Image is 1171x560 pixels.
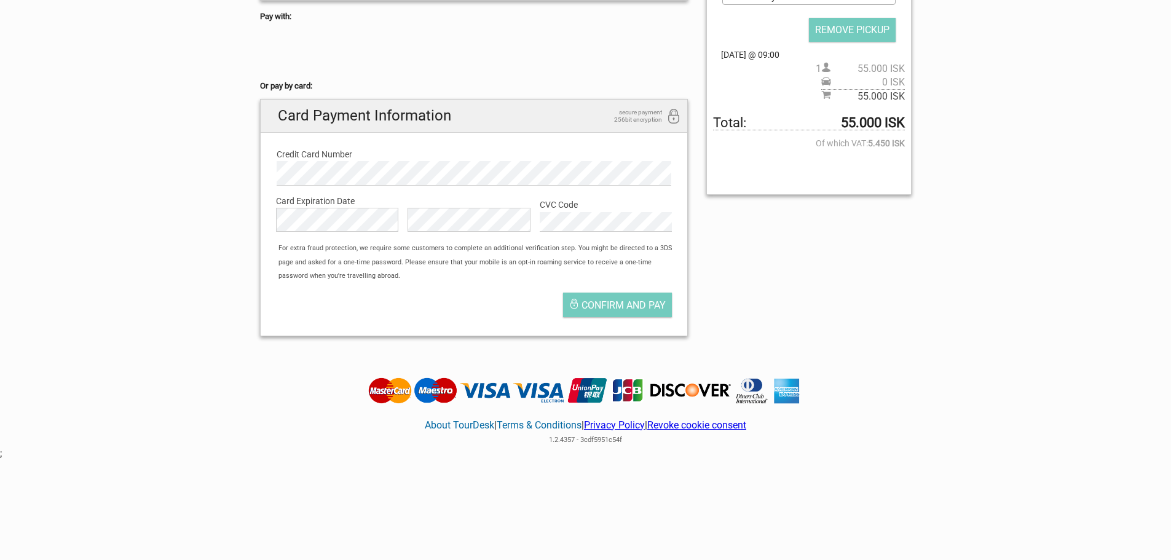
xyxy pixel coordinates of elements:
span: Total to be paid [713,116,904,130]
span: Of which VAT: [713,136,904,150]
span: 0 ISK [831,76,905,89]
a: Privacy Policy [584,419,645,431]
button: Confirm and pay [563,293,672,317]
div: For extra fraud protection, we require some customers to complete an additional verification step... [272,242,687,283]
label: Card Expiration Date [276,194,672,208]
span: Confirm and pay [582,299,666,311]
span: [DATE] @ 09:00 [713,48,904,61]
span: secure payment 256bit encryption [601,109,662,124]
span: 1.2.4357 - 3cdf5951c54f [549,436,622,444]
button: Open LiveChat chat widget [141,19,156,34]
i: 256bit encryption [666,109,681,125]
span: 1 person(s) [816,62,905,76]
label: Credit Card Number [277,148,672,161]
a: About TourDesk [425,419,494,431]
span: Pickup price [821,76,905,89]
p: We're away right now. Please check back later! [17,22,139,31]
h5: Or pay by card: [260,79,688,93]
span: Subtotal [821,89,905,103]
a: Revoke cookie consent [647,419,746,431]
span: 55.000 ISK [831,62,905,76]
strong: 5.450 ISK [868,136,905,150]
h5: Pay with: [260,10,688,23]
span: 55.000 ISK [831,90,905,103]
a: Terms & Conditions [497,419,582,431]
input: REMOVE PICKUP [809,18,896,42]
strong: 55.000 ISK [841,116,905,130]
label: CVC Code [540,198,672,211]
div: | | | [365,404,806,447]
img: Tourdesk accepts [365,377,806,405]
h2: Card Payment Information [261,100,688,132]
iframe: Secure payment button frame [260,39,371,64]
